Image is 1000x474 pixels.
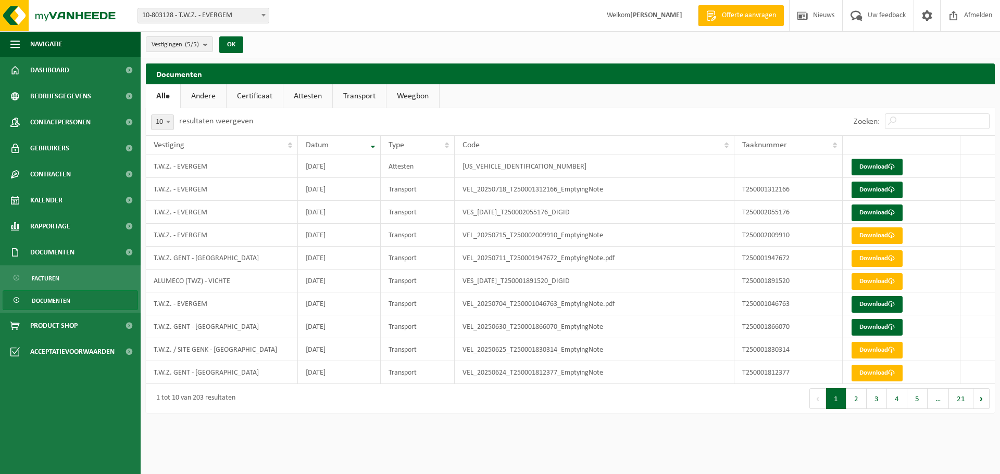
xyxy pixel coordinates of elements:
td: [DATE] [298,224,381,247]
span: 10 [151,114,174,130]
span: Vestiging [154,141,184,149]
button: 21 [949,388,973,409]
span: Product Shop [30,313,78,339]
td: T250001312166 [734,178,843,201]
td: T250001866070 [734,315,843,338]
button: OK [219,36,243,53]
a: Documenten [3,290,138,310]
td: T250001891520 [734,270,843,292]
td: ALUMECO (TWZ) - VICHTE [146,270,298,292]
a: Weegbon [386,84,439,108]
a: Download [852,182,903,198]
td: [DATE] [298,201,381,224]
span: Offerte aanvragen [719,10,779,21]
a: Download [852,273,903,290]
button: 1 [826,388,846,409]
td: VEL_20250630_T250001866070_EmptyingNote [455,315,735,338]
span: Facturen [32,268,59,288]
td: Transport [381,361,454,384]
a: Download [852,159,903,175]
td: T.W.Z. - EVERGEM [146,201,298,224]
button: 4 [887,388,907,409]
button: 5 [907,388,928,409]
span: Navigatie [30,31,63,57]
td: Transport [381,224,454,247]
td: VEL_20250624_T250001812377_EmptyingNote [455,361,735,384]
a: Download [852,204,903,221]
td: Transport [381,315,454,338]
a: Transport [333,84,386,108]
a: Certificaat [227,84,283,108]
button: 2 [846,388,867,409]
span: Acceptatievoorwaarden [30,339,115,365]
td: T.W.Z. / SITE GENK - [GEOGRAPHIC_DATA] [146,338,298,361]
button: Previous [809,388,826,409]
td: T.W.Z. GENT - [GEOGRAPHIC_DATA] [146,361,298,384]
label: resultaten weergeven [179,117,253,125]
td: T.W.Z. - EVERGEM [146,224,298,247]
td: VEL_20250715_T250002009910_EmptyingNote [455,224,735,247]
strong: [PERSON_NAME] [630,11,682,19]
td: VEL_20250625_T250001830314_EmptyingNote [455,338,735,361]
a: Download [852,296,903,313]
span: Dashboard [30,57,69,83]
td: Transport [381,178,454,201]
a: Download [852,227,903,244]
td: VES_[DATE]_T250001891520_DIGID [455,270,735,292]
span: Code [463,141,480,149]
a: Andere [181,84,226,108]
td: Transport [381,292,454,315]
td: VEL_20250718_T250001312166_EmptyingNote [455,178,735,201]
td: T250002055176 [734,201,843,224]
td: T250001812377 [734,361,843,384]
button: Next [973,388,990,409]
td: T250001830314 [734,338,843,361]
span: 10-803128 - T.W.Z. - EVERGEM [137,8,269,23]
button: Vestigingen(5/5) [146,36,213,52]
a: Download [852,365,903,381]
a: Facturen [3,268,138,288]
td: [DATE] [298,178,381,201]
span: Contactpersonen [30,109,91,135]
td: T250001046763 [734,292,843,315]
a: Offerte aanvragen [698,5,784,26]
td: T.W.Z. GENT - [GEOGRAPHIC_DATA] [146,247,298,270]
span: Datum [306,141,329,149]
td: T.W.Z. - EVERGEM [146,178,298,201]
a: Alle [146,84,180,108]
td: Transport [381,338,454,361]
td: T.W.Z. GENT - [GEOGRAPHIC_DATA] [146,315,298,338]
div: 1 tot 10 van 203 resultaten [151,389,235,408]
td: [DATE] [298,292,381,315]
span: 10-803128 - T.W.Z. - EVERGEM [138,8,269,23]
td: VEL_20250711_T250001947672_EmptyingNote.pdf [455,247,735,270]
span: 10 [152,115,173,130]
td: [DATE] [298,315,381,338]
td: Transport [381,270,454,292]
span: Contracten [30,161,71,187]
a: Download [852,342,903,358]
span: Kalender [30,187,63,213]
span: Type [389,141,404,149]
td: VES_[DATE]_T250002055176_DIGID [455,201,735,224]
span: Documenten [30,239,74,265]
a: Download [852,319,903,336]
a: Download [852,250,903,267]
td: T.W.Z. - EVERGEM [146,292,298,315]
td: [DATE] [298,155,381,178]
td: Attesten [381,155,454,178]
td: [DATE] [298,270,381,292]
span: Gebruikers [30,135,69,161]
label: Zoeken: [854,118,880,126]
td: [DATE] [298,338,381,361]
span: Bedrijfsgegevens [30,83,91,109]
span: Taaknummer [742,141,787,149]
td: Transport [381,201,454,224]
td: VEL_20250704_T250001046763_EmptyingNote.pdf [455,292,735,315]
td: [DATE] [298,361,381,384]
td: T.W.Z. - EVERGEM [146,155,298,178]
td: Transport [381,247,454,270]
a: Attesten [283,84,332,108]
span: Vestigingen [152,37,199,53]
span: Rapportage [30,213,70,239]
